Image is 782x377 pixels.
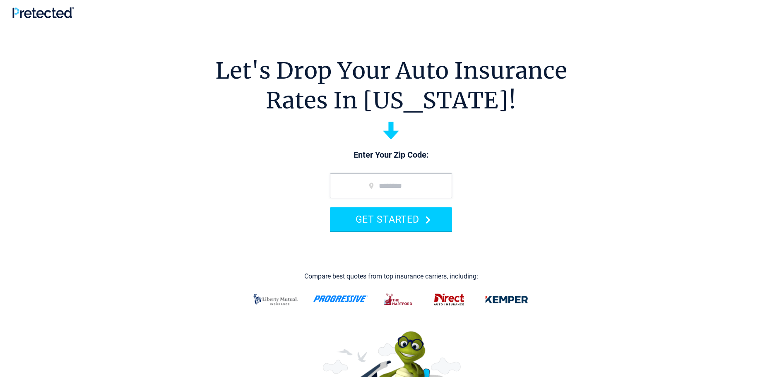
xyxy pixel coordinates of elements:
[322,149,460,161] p: Enter Your Zip Code:
[215,56,567,115] h1: Let's Drop Your Auto Insurance Rates In [US_STATE]!
[330,207,452,231] button: GET STARTED
[330,173,452,198] input: zip code
[429,289,469,310] img: direct
[12,7,74,18] img: Pretected Logo
[304,273,478,280] div: Compare best quotes from top insurance carriers, including:
[313,295,368,302] img: progressive
[248,289,303,310] img: liberty
[479,289,534,310] img: kemper
[378,289,419,310] img: thehartford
